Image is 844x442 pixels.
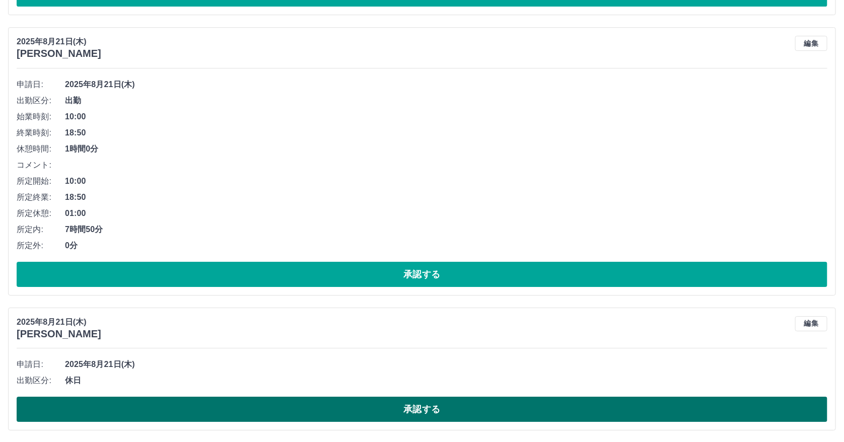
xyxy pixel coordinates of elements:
[65,224,827,236] span: 7時間50分
[65,191,827,203] span: 18:50
[17,207,65,219] span: 所定休憩:
[795,36,827,51] button: 編集
[795,316,827,331] button: 編集
[17,143,65,155] span: 休憩時間:
[65,79,827,91] span: 2025年8月21日(木)
[17,375,65,387] span: 出勤区分:
[65,175,827,187] span: 10:00
[17,127,65,139] span: 終業時刻:
[17,262,827,287] button: 承認する
[17,358,65,371] span: 申請日:
[17,175,65,187] span: 所定開始:
[65,127,827,139] span: 18:50
[17,48,101,59] h3: [PERSON_NAME]
[17,159,65,171] span: コメント:
[17,79,65,91] span: 申請日:
[65,95,827,107] span: 出勤
[17,191,65,203] span: 所定終業:
[17,240,65,252] span: 所定外:
[17,95,65,107] span: 出勤区分:
[17,328,101,340] h3: [PERSON_NAME]
[17,224,65,236] span: 所定内:
[17,36,101,48] p: 2025年8月21日(木)
[65,207,827,219] span: 01:00
[65,375,827,387] span: 休日
[65,143,827,155] span: 1時間0分
[65,111,827,123] span: 10:00
[17,397,827,422] button: 承認する
[17,316,101,328] p: 2025年8月21日(木)
[65,358,827,371] span: 2025年8月21日(木)
[17,111,65,123] span: 始業時刻:
[65,240,827,252] span: 0分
